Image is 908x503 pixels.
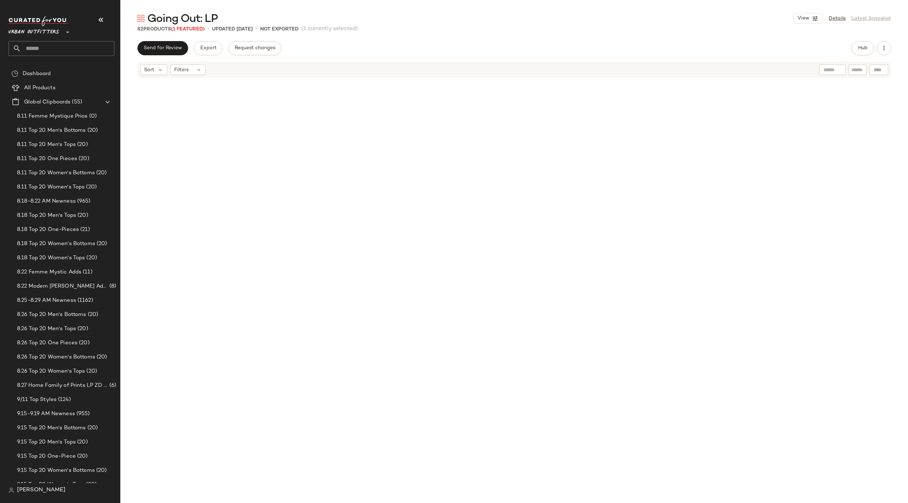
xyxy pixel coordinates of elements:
[17,126,86,135] span: 8.11 Top 20 Men's Bottoms
[95,353,107,361] span: (20)
[829,15,846,22] a: Details
[17,410,75,418] span: 9.15-9.19 AM Newness
[8,16,69,26] img: cfy_white_logo.C9jOOHJF.svg
[17,353,95,361] span: 8.26 Top 20 Women's Bottoms
[17,486,65,494] span: [PERSON_NAME]
[17,226,79,234] span: 8.18 Top 20 One-Pieces
[858,45,868,51] span: Hub
[17,481,85,489] span: 9.15 Top 20 Women's Tops
[108,382,116,390] span: (6)
[85,254,97,262] span: (20)
[76,438,88,446] span: (20)
[75,410,90,418] span: (955)
[17,339,78,347] span: 8.26 Top 20 One Pieces
[17,112,88,120] span: 8.11 Femme Mystique Prios
[137,27,143,32] span: 82
[797,16,809,21] span: View
[17,325,76,333] span: 8.26 Top 20 Men's Tops
[85,183,97,191] span: (20)
[207,25,209,33] span: •
[24,84,56,92] span: All Products
[76,141,88,149] span: (20)
[77,155,89,163] span: (20)
[174,66,189,74] span: Filters
[17,452,76,460] span: 9.15 Top 20 One-Piece
[137,41,188,55] button: Send for Review
[171,27,205,32] span: (1 Featured)
[76,296,93,305] span: (1162)
[17,296,76,305] span: 8.25-8.29 AM Newness
[86,424,98,432] span: (20)
[17,311,86,319] span: 8.26 Top 20 Men's Bottoms
[17,183,85,191] span: 8.11 Top 20 Women's Tops
[301,25,358,33] span: (1 currently selected)
[76,325,88,333] span: (20)
[17,155,77,163] span: 8.11 Top 20 One Pieces
[851,41,874,55] button: Hub
[8,487,14,493] img: svg%3e
[17,282,108,290] span: 8.22 Modern [PERSON_NAME] Adds
[144,66,154,74] span: Sort
[17,382,108,390] span: 8.27 Home Family of Prints LP ZD Adds
[143,45,182,51] span: Send for Review
[76,211,88,220] span: (20)
[212,26,253,33] p: updated [DATE]
[17,197,76,205] span: 8.18-8.22 AM Newness
[95,169,107,177] span: (20)
[17,438,76,446] span: 9.15 Top 20 Men's Tops
[234,45,275,51] span: Request changes
[137,15,144,22] img: svg%3e
[76,197,91,205] span: (965)
[70,98,82,106] span: (55)
[228,41,281,55] button: Request changes
[8,24,59,37] span: Urban Outfitters
[11,70,18,77] img: svg%3e
[147,12,218,26] span: Going Out: LP
[57,396,71,404] span: (124)
[137,26,205,33] div: Products
[200,45,216,51] span: Export
[17,396,57,404] span: 9/11 Top Styles
[78,339,90,347] span: (20)
[194,41,222,55] button: Export
[88,112,97,120] span: (0)
[17,240,95,248] span: 8.18 Top 20 Women's Bottoms
[76,452,88,460] span: (20)
[24,98,70,106] span: Global Clipboards
[793,13,823,24] button: View
[17,467,95,475] span: 9.15 Top 20 Women's Bottoms
[81,268,92,276] span: (11)
[17,211,76,220] span: 8.18 Top 20 Men's Tops
[95,467,107,475] span: (20)
[86,126,98,135] span: (20)
[256,25,257,33] span: •
[95,240,107,248] span: (20)
[85,367,97,375] span: (20)
[260,26,298,33] p: Not Exported
[17,169,95,177] span: 8.11 Top 20 Women's Bottoms
[23,70,51,78] span: Dashboard
[85,481,97,489] span: (20)
[86,311,98,319] span: (20)
[17,141,76,149] span: 8.11 Top 20 Men's Tops
[17,254,85,262] span: 8.18 Top 20 Women's Tops
[79,226,90,234] span: (21)
[17,424,86,432] span: 9.15 Top 20 Men's Bottoms
[17,268,81,276] span: 8.22 Femme Mystic Adds
[17,367,85,375] span: 8.26 Top 20 Women's Tops
[108,282,116,290] span: (8)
